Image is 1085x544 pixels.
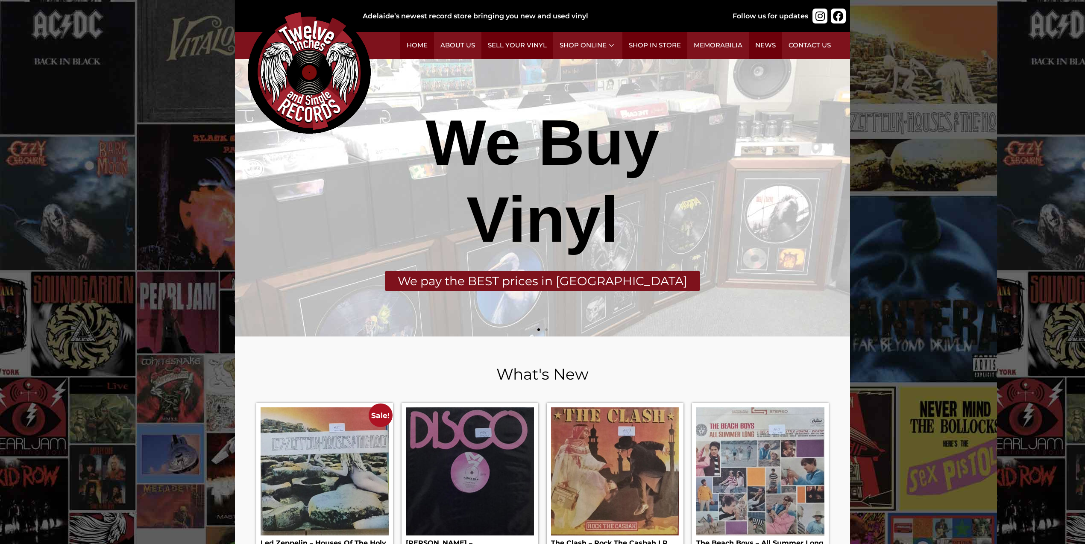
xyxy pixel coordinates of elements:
[261,407,389,535] img: Led Zeppelin – Houses Of The Holy LP
[385,271,700,291] div: We pay the BEST prices in [GEOGRAPHIC_DATA]
[551,407,679,535] img: The Clash – Rock The Casbah LP
[363,11,705,21] div: Adelaide’s newest record store bringing you new and used vinyl
[235,59,850,336] div: Slides
[369,404,392,427] span: Sale!
[434,32,481,59] a: About Us
[256,366,829,382] h2: What's New
[553,32,622,59] a: Shop Online
[400,32,434,59] a: Home
[687,32,749,59] a: Memorabilia
[749,32,782,59] a: News
[235,59,850,336] div: 1 / 2
[696,407,824,535] img: The Beach Boys – All Summer Long / Surfer Girl LP
[481,32,553,59] a: Sell Your Vinyl
[537,328,540,331] span: Go to slide 1
[782,32,837,59] a: Contact Us
[545,328,548,331] span: Go to slide 2
[354,104,731,258] div: We Buy Vinyl
[733,11,808,21] div: Follow us for updates
[622,32,687,59] a: Shop in Store
[235,59,850,336] a: We Buy VinylWe pay the BEST prices in [GEOGRAPHIC_DATA]
[406,407,534,535] img: Ralph White – Fancy Dan / Who Put The Bite On You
